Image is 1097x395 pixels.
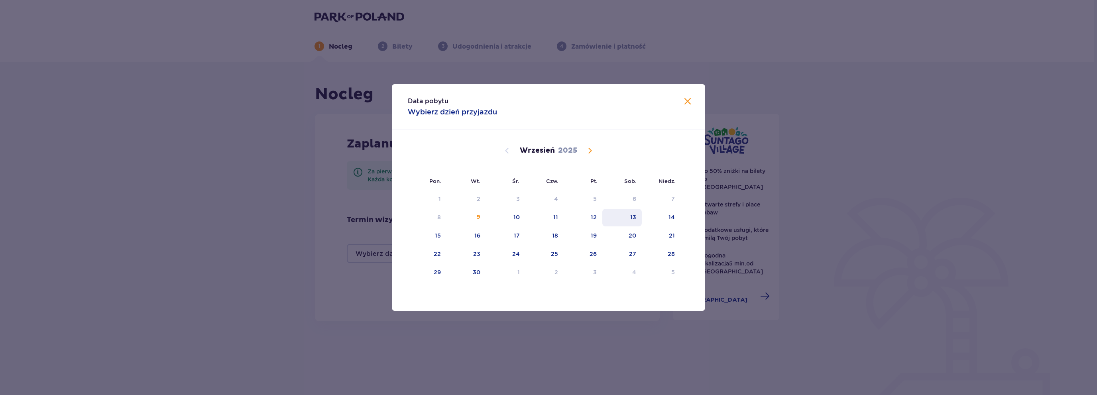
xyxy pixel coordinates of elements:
td: Not available. poniedziałek, 1 września 2025 [408,191,446,208]
div: 1 [438,195,441,203]
td: Choose piątek, 3 października 2025 as your check-in date. It’s available. [564,264,602,281]
div: 30 [473,268,480,276]
p: Wrzesień [520,146,555,155]
td: Choose środa, 10 września 2025 as your check-in date. It’s available. [486,209,525,226]
td: Not available. czwartek, 4 września 2025 [525,191,564,208]
div: 1 [517,268,520,276]
td: Not available. sobota, 6 września 2025 [602,191,642,208]
td: Choose poniedziałek, 29 września 2025 as your check-in date. It’s available. [408,264,446,281]
div: 6 [633,195,636,203]
td: Not available. poniedziałek, 8 września 2025 [408,209,446,226]
td: Not available. piątek, 5 września 2025 [564,191,602,208]
div: 27 [629,250,636,258]
p: 2025 [558,146,577,155]
td: Choose wtorek, 16 września 2025 as your check-in date. It’s available. [446,227,486,245]
div: 5 [593,195,597,203]
div: 22 [434,250,441,258]
td: Choose wtorek, 30 września 2025 as your check-in date. It’s available. [446,264,486,281]
small: Pon. [429,178,441,184]
td: Choose czwartek, 11 września 2025 as your check-in date. It’s available. [525,209,564,226]
div: 25 [551,250,558,258]
td: Choose niedziela, 28 września 2025 as your check-in date. It’s available. [642,246,680,263]
div: 4 [554,195,558,203]
div: 11 [553,213,558,221]
td: Not available. niedziela, 7 września 2025 [642,191,680,208]
td: Choose sobota, 20 września 2025 as your check-in date. It’s available. [602,227,642,245]
div: 13 [630,213,636,221]
td: Choose poniedziałek, 22 września 2025 as your check-in date. It’s available. [408,246,446,263]
div: 26 [590,250,597,258]
div: 3 [593,268,597,276]
small: Sob. [624,178,637,184]
td: Choose środa, 1 października 2025 as your check-in date. It’s available. [486,264,525,281]
div: 24 [512,250,520,258]
div: 19 [591,232,597,240]
div: 3 [516,195,520,203]
td: Choose czwartek, 2 października 2025 as your check-in date. It’s available. [525,264,564,281]
td: Choose piątek, 26 września 2025 as your check-in date. It’s available. [564,246,602,263]
td: Choose niedziela, 21 września 2025 as your check-in date. It’s available. [642,227,680,245]
td: Choose niedziela, 5 października 2025 as your check-in date. It’s available. [642,264,680,281]
div: 10 [513,213,520,221]
td: Choose piątek, 19 września 2025 as your check-in date. It’s available. [564,227,602,245]
td: Choose środa, 17 września 2025 as your check-in date. It’s available. [486,227,525,245]
small: Niedz. [659,178,676,184]
div: 2 [554,268,558,276]
td: Choose sobota, 27 września 2025 as your check-in date. It’s available. [602,246,642,263]
div: 2 [477,195,480,203]
td: Choose sobota, 4 października 2025 as your check-in date. It’s available. [602,264,642,281]
div: Calendar [392,130,705,295]
div: 18 [552,232,558,240]
td: Choose sobota, 13 września 2025 as your check-in date. It’s available. [602,209,642,226]
td: Not available. środa, 3 września 2025 [486,191,525,208]
small: Śr. [512,178,519,184]
td: Choose czwartek, 25 września 2025 as your check-in date. It’s available. [525,246,564,263]
td: Choose wtorek, 23 września 2025 as your check-in date. It’s available. [446,246,486,263]
td: Choose piątek, 12 września 2025 as your check-in date. It’s available. [564,209,602,226]
div: 12 [591,213,597,221]
div: 15 [435,232,441,240]
td: Choose wtorek, 9 września 2025 as your check-in date. It’s available. [446,209,486,226]
div: 29 [434,268,441,276]
td: Choose poniedziałek, 15 września 2025 as your check-in date. It’s available. [408,227,446,245]
small: Pt. [590,178,598,184]
div: 9 [476,213,480,221]
td: Choose czwartek, 18 września 2025 as your check-in date. It’s available. [525,227,564,245]
div: 20 [629,232,636,240]
small: Wt. [471,178,480,184]
small: Czw. [546,178,558,184]
td: Choose środa, 24 września 2025 as your check-in date. It’s available. [486,246,525,263]
div: 8 [437,213,441,221]
td: Not available. wtorek, 2 września 2025 [446,191,486,208]
div: 4 [632,268,636,276]
div: 16 [474,232,480,240]
div: 17 [514,232,520,240]
div: 23 [473,250,480,258]
p: Wybierz dzień przyjazdu [408,107,497,117]
td: Choose niedziela, 14 września 2025 as your check-in date. It’s available. [642,209,680,226]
